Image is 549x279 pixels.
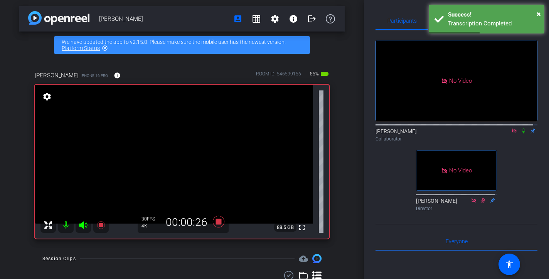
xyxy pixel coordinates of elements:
[35,71,79,80] span: [PERSON_NAME]
[256,70,301,82] div: ROOM ID: 546599156
[102,45,108,51] mat-icon: highlight_off
[42,92,52,101] mat-icon: settings
[505,260,514,269] mat-icon: accessibility
[537,8,541,20] button: Close
[274,223,296,232] span: 88.5 GB
[297,223,306,232] mat-icon: fullscreen
[62,45,100,51] a: Platform Status
[307,14,317,23] mat-icon: logout
[376,135,537,142] div: Collaborator
[270,14,280,23] mat-icon: settings
[299,254,308,263] mat-icon: cloud_upload
[289,14,298,23] mat-icon: info
[81,73,108,79] span: iPhone 16 Pro
[299,254,308,263] span: Destinations for your clips
[448,19,539,28] div: Transcription Completed
[54,36,310,54] div: We have updated the app to v2.15.0. Please make sure the mobile user has the newest version.
[99,11,229,27] span: [PERSON_NAME]
[320,69,329,79] mat-icon: battery_std
[448,10,539,19] div: Success!
[449,77,472,84] span: No Video
[42,255,76,262] div: Session Clips
[161,216,212,229] div: 00:00:26
[309,68,320,80] span: 85%
[449,167,472,174] span: No Video
[416,197,497,212] div: [PERSON_NAME]
[537,9,541,18] span: ×
[141,216,161,222] div: 30
[312,254,322,263] img: Session clips
[376,127,537,142] div: [PERSON_NAME]
[114,72,121,79] mat-icon: info
[141,223,161,229] div: 4K
[28,11,89,25] img: app-logo
[233,14,243,23] mat-icon: account_box
[252,14,261,23] mat-icon: grid_on
[446,239,468,244] span: Everyone
[387,18,417,23] span: Participants
[147,216,155,222] span: FPS
[416,205,497,212] div: Director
